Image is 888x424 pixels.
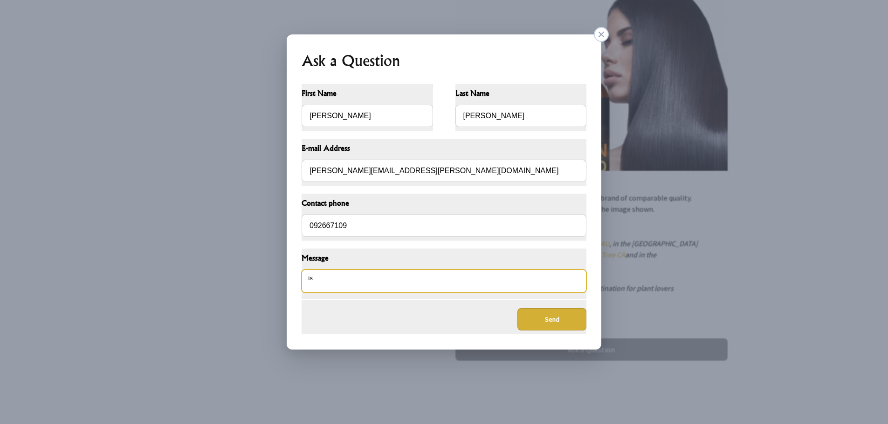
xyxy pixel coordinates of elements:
span: Last Name [455,87,587,101]
h2: Ask a Question [302,49,586,72]
input: E-mail Address [302,160,586,182]
button: Send [517,308,586,330]
span: Message [302,252,586,266]
input: Last Name [455,105,587,127]
textarea: Message [302,269,586,293]
span: Contact phone [302,197,586,211]
span: E-mail Address [302,142,586,156]
input: First Name [302,105,433,127]
input: Contact phone [302,215,586,237]
span: First Name [302,87,433,101]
